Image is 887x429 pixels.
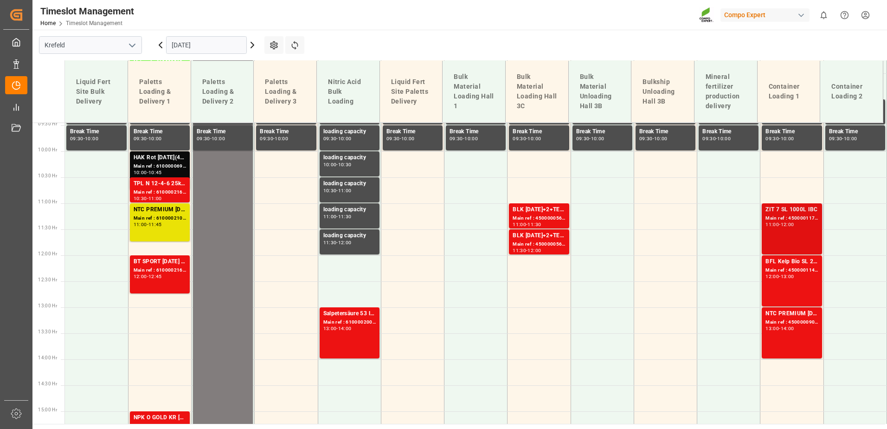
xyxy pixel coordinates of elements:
[40,20,56,26] a: Home
[38,407,57,412] span: 15:00 Hr
[147,196,148,201] div: -
[134,413,186,422] div: NPK O GOLD KR [DATE] 25kg (x60) IT
[38,225,57,230] span: 11:30 Hr
[148,222,162,227] div: 11:45
[400,136,401,141] div: -
[765,222,779,227] div: 11:00
[387,73,435,110] div: Liquid Fert Site Paletts Delivery
[450,136,463,141] div: 09:30
[338,240,352,245] div: 12:00
[210,136,212,141] div: -
[70,136,84,141] div: 09:30
[654,136,668,141] div: 10:00
[38,147,57,152] span: 10:00 Hr
[653,136,654,141] div: -
[134,196,147,201] div: 10:30
[844,136,857,141] div: 10:00
[513,248,526,253] div: 11:30
[323,240,337,245] div: 11:30
[513,205,565,214] div: BLK [DATE]+2+TE (GW) BULK
[513,127,565,136] div: Break Time
[39,36,142,54] input: Type to search/select
[513,231,565,240] div: BLK [DATE]+2+TE (GW) BULK
[576,68,624,115] div: Bulk Material Unloading Hall 3B
[323,127,376,136] div: loading capacity
[147,274,148,279] div: -
[148,274,162,279] div: 12:45
[85,136,98,141] div: 10:00
[526,248,527,253] div: -
[338,136,352,141] div: 10:00
[834,5,855,26] button: Help Center
[576,136,590,141] div: 09:30
[323,188,337,193] div: 10:30
[147,222,148,227] div: -
[527,248,541,253] div: 12:00
[134,127,186,136] div: Break Time
[38,329,57,334] span: 13:30 Hr
[765,214,818,222] div: Main ref : 4500001175, 2000000991
[323,153,376,162] div: loading capacity
[464,136,478,141] div: 10:00
[197,136,210,141] div: 09:30
[336,188,338,193] div: -
[275,136,288,141] div: 10:00
[324,73,372,110] div: Nitric Acid Bulk Loading
[134,222,147,227] div: 11:00
[450,68,498,115] div: Bulk Material Loading Hall 1
[261,73,309,110] div: Paletts Loading & Delivery 3
[336,214,338,219] div: -
[781,326,794,331] div: 14:00
[338,188,352,193] div: 11:00
[338,162,352,167] div: 10:30
[527,222,541,227] div: 11:30
[84,136,85,141] div: -
[765,78,813,105] div: Container Loading 1
[513,240,565,248] div: Main ref : 4500000563, 2000000150
[134,179,186,188] div: TPL N 12-4-6 25kg (x40) D,A,CHBT FAIR 25-5-8 35%UH 3M 25kg (x40) INT
[323,231,376,240] div: loading capacity
[134,170,147,175] div: 10:00
[765,274,779,279] div: 12:00
[386,127,439,136] div: Break Time
[779,326,780,331] div: -
[450,127,502,136] div: Break Time
[323,326,337,331] div: 13:00
[720,6,813,24] button: Compo Expert
[699,7,714,23] img: Screenshot%202023-09-29%20at%2010.02.21.png_1712312052.png
[702,68,750,115] div: Mineral fertilizer production delivery
[781,274,794,279] div: 13:00
[717,136,731,141] div: 10:00
[779,274,780,279] div: -
[513,136,526,141] div: 09:30
[779,222,780,227] div: -
[639,73,687,110] div: Bulkship Unloading Hall 3B
[134,153,186,162] div: HAK Rot [DATE](4) 25kg (x48) INT spPALHAK Basis 2 [DATE](+4) 25kg (x48) BASIS;BFL Aktiv [DATE] SL...
[765,127,818,136] div: Break Time
[338,326,352,331] div: 14:00
[765,136,779,141] div: 09:30
[639,127,692,136] div: Break Time
[148,196,162,201] div: 11:00
[765,318,818,326] div: Main ref : 4500000904, 2000000789
[513,222,526,227] div: 11:00
[260,127,312,136] div: Break Time
[765,326,779,331] div: 13:00
[134,188,186,196] div: Main ref : 6100002161, 2000000696
[639,136,653,141] div: 09:30
[38,303,57,308] span: 13:00 Hr
[589,136,591,141] div: -
[336,136,338,141] div: -
[148,170,162,175] div: 10:45
[513,214,565,222] div: Main ref : 4500000562, 2000000150
[336,162,338,167] div: -
[527,136,541,141] div: 10:00
[38,251,57,256] span: 12:00 Hr
[781,222,794,227] div: 12:00
[134,274,147,279] div: 12:00
[134,162,186,170] div: Main ref : 6100000694, 2000000233 2000000233;
[125,38,139,52] button: open menu
[40,4,134,18] div: Timeslot Management
[526,136,527,141] div: -
[134,136,147,141] div: 09:30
